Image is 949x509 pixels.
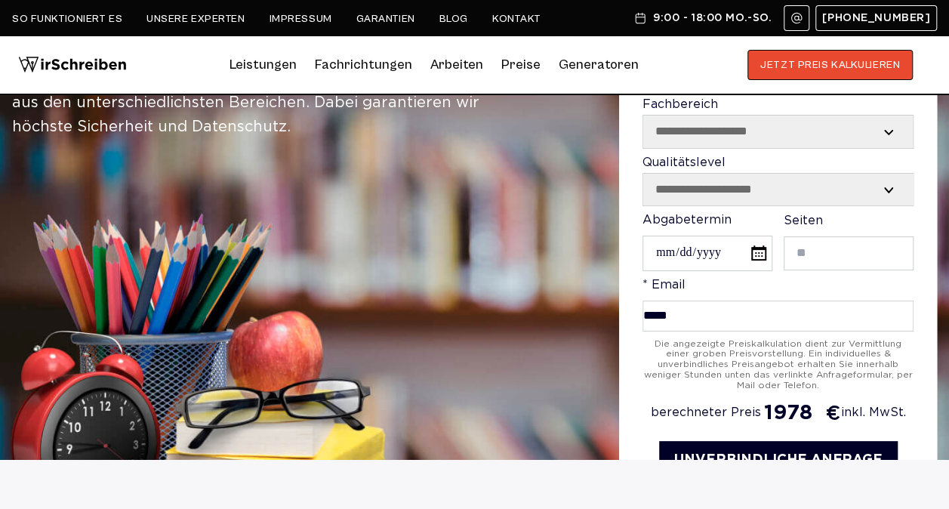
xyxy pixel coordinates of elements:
[230,53,297,77] a: Leistungen
[270,13,332,25] a: Impressum
[643,174,914,205] select: Qualitätslevel
[674,454,883,466] span: UNVERBINDLICHE ANFRAGE
[146,13,245,25] a: Unsere Experten
[430,53,483,77] a: Arbeiten
[642,214,772,271] label: Abgabetermin
[747,50,913,80] button: JETZT PREIS KALKULIEREN
[653,12,772,24] span: 9:00 - 18:00 Mo.-So.
[642,12,914,480] form: Contact form
[822,12,930,24] span: [PHONE_NUMBER]
[659,441,898,480] button: UNVERBINDLICHE ANFRAGE
[642,279,914,331] label: * Email
[642,339,914,391] div: Die angezeigte Preiskalkulation dient zur Vermittlung einer groben Preisvorstellung. Ein individu...
[439,13,468,25] a: Blog
[784,215,823,227] span: Seiten
[315,53,412,77] a: Fachrichtungen
[642,156,914,207] label: Qualitätslevel
[643,116,913,147] select: Fachbereich
[642,236,772,271] input: Abgabetermin
[815,5,937,31] a: [PHONE_NUMBER]
[633,12,647,24] img: Schedule
[642,301,914,332] input: * Email
[559,53,639,77] a: Generatoren
[764,402,812,425] span: 1978
[841,406,906,420] span: inkl. MwSt.
[642,98,914,149] label: Fachbereich
[356,13,415,25] a: Garantien
[826,402,841,426] span: €
[501,57,541,72] a: Preise
[492,13,541,25] a: Kontakt
[651,406,761,420] span: berechneter Preis
[18,50,127,80] img: logo wirschreiben
[790,12,803,24] img: Email
[12,13,122,25] a: So funktioniert es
